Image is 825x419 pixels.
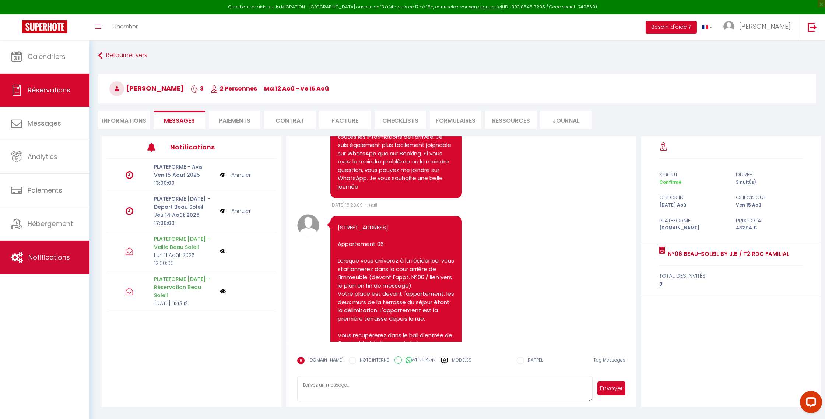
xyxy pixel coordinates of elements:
[297,214,319,236] img: avatar.png
[659,179,681,185] span: Confirmé
[220,288,226,294] img: NO IMAGE
[220,207,226,215] img: NO IMAGE
[28,219,73,228] span: Hébergement
[170,139,241,155] h3: Notifications
[597,381,625,395] button: Envoyer
[430,111,481,129] li: FORMULAIRES
[154,211,215,227] p: Jeu 14 Août 2025 17:00:00
[402,356,435,365] label: WhatsApp
[718,14,800,40] a: ... [PERSON_NAME]
[665,250,789,258] a: N°06 BEAU-SOLEIL by J.B / T2 RDC Familial
[375,111,426,129] li: CHECKLISTS
[540,111,592,129] li: Journal
[154,235,215,251] p: PLATEFORME [DATE] - Veille Beau Soleil
[452,357,471,370] label: Modèles
[654,202,731,209] div: [DATE] Aoû
[28,119,61,128] span: Messages
[485,111,537,129] li: Ressources
[731,216,808,225] div: Prix total
[264,84,329,93] span: ma 12 Aoû - ve 15 Aoû
[731,225,808,232] div: 432.94 €
[28,52,66,61] span: Calendriers
[112,22,138,30] span: Chercher
[794,388,825,419] iframe: LiveChat chat widget
[723,21,734,32] img: ...
[154,171,215,187] p: Ven 15 Août 2025 13:00:00
[338,83,454,191] pre: Bonjour, effectivement il sera plus facile pour nous de discuter sur Booking ou sur WhatsApp. Si ...
[264,111,316,129] li: Contrat
[28,152,57,161] span: Analytics
[209,111,260,129] li: Paiements
[319,111,371,129] li: Facture
[28,186,62,195] span: Paiements
[109,84,184,93] span: [PERSON_NAME]
[28,253,70,262] span: Notifications
[654,216,731,225] div: Plateforme
[164,116,195,125] span: Messages
[154,163,215,171] p: PLATEFORME - Avis
[731,179,808,186] div: 3 nuit(s)
[231,171,251,179] a: Annuler
[191,84,204,93] span: 3
[739,22,791,31] span: [PERSON_NAME]
[731,202,808,209] div: Ven 15 Aoû
[593,357,625,363] span: Tag Messages
[154,299,215,307] p: [DATE] 11:43:12
[524,357,543,365] label: RAPPEL
[98,49,816,62] a: Retourner vers
[22,20,67,33] img: Super Booking
[654,193,731,202] div: check in
[154,275,215,299] p: PLATEFORME [DATE] - Réservation Beau Soleil
[654,170,731,179] div: statut
[220,248,226,254] img: NO IMAGE
[107,14,143,40] a: Chercher
[220,171,226,179] img: NO IMAGE
[154,195,215,211] p: PLATEFORME [DATE] - Départ Beau Soleil
[659,280,803,289] div: 2
[330,202,377,208] span: [DATE] 15:28:09 - mail
[154,251,215,267] p: Lun 11 Août 2025 12:00:00
[731,193,808,202] div: check out
[654,225,731,232] div: [DOMAIN_NAME]
[471,4,502,10] a: en cliquant ici
[28,85,70,95] span: Réservations
[98,111,150,129] li: Informations
[659,271,803,280] div: total des invités
[305,357,343,365] label: [DOMAIN_NAME]
[646,21,697,34] button: Besoin d'aide ?
[211,84,257,93] span: 2 Personnes
[231,207,251,215] a: Annuler
[356,357,389,365] label: NOTE INTERNE
[731,170,808,179] div: durée
[808,22,817,32] img: logout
